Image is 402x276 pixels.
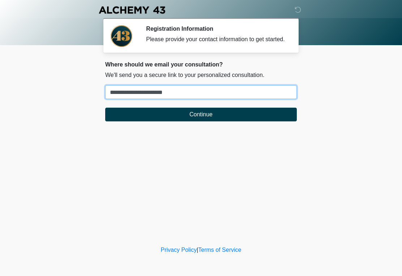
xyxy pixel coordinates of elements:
[146,35,286,44] div: Please provide your contact information to get started.
[198,247,241,253] a: Terms of Service
[105,108,297,121] button: Continue
[197,247,198,253] a: |
[146,25,286,32] h2: Registration Information
[105,71,297,79] p: We'll send you a secure link to your personalized consultation.
[105,61,297,68] h2: Where should we email your consultation?
[161,247,197,253] a: Privacy Policy
[98,5,166,14] img: Alchemy 43 Logo
[111,25,132,47] img: Agent Avatar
